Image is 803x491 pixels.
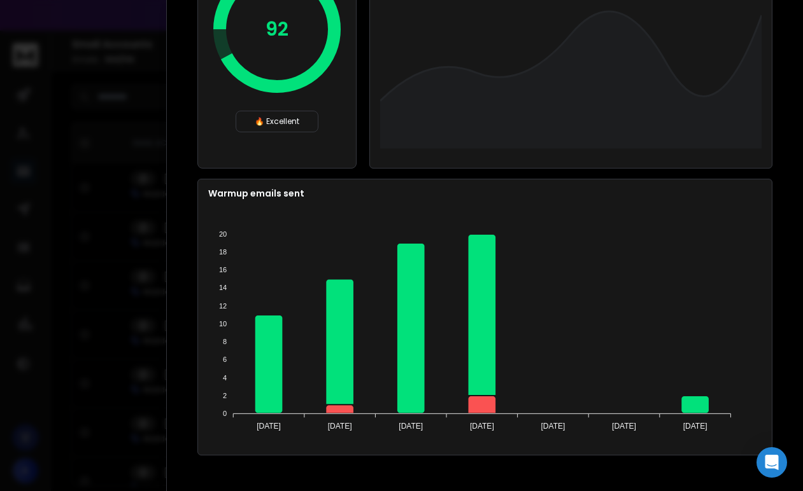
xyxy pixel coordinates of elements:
[223,374,227,382] tspan: 4
[223,338,227,345] tspan: 8
[683,422,707,431] tspan: [DATE]
[328,422,352,431] tspan: [DATE]
[219,284,227,291] tspan: 14
[223,356,227,363] tspan: 6
[219,248,227,256] tspan: 18
[266,18,288,41] p: 92
[219,302,227,310] tspan: 12
[236,111,318,132] div: 🔥 Excellent
[223,410,227,417] tspan: 0
[208,187,762,200] p: Warmup emails sent
[399,422,423,431] tspan: [DATE]
[257,422,281,431] tspan: [DATE]
[219,230,227,238] tspan: 20
[757,447,787,478] div: Open Intercom Messenger
[612,422,636,431] tspan: [DATE]
[219,320,227,328] tspan: 10
[541,422,565,431] tspan: [DATE]
[219,266,227,273] tspan: 16
[223,392,227,399] tspan: 2
[470,422,494,431] tspan: [DATE]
